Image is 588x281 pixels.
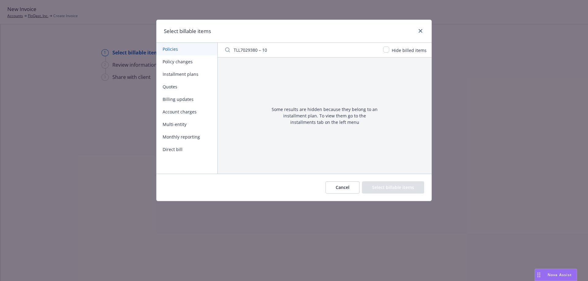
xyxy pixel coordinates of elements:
button: Billing updates [156,93,217,105]
button: Policies [156,43,217,55]
button: Nova Assist [535,269,577,281]
span: Nova Assist [548,272,572,277]
button: Policy changes [156,55,217,68]
button: Monthly reporting [156,131,217,143]
a: close [417,27,424,35]
button: Account charges [156,105,217,118]
div: Some results are hidden because they belong to an installment plan. To view them go to the instal... [271,106,378,125]
div: Drag to move [535,269,543,281]
span: Hide billed items [392,47,427,53]
button: Direct bill [156,143,217,156]
input: Filter by keyword [221,44,379,56]
button: Multi-entity [156,118,217,131]
h1: Select billable items [164,27,211,35]
button: Quotes [156,80,217,93]
button: Cancel [326,181,360,194]
button: Installment plans [156,68,217,80]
